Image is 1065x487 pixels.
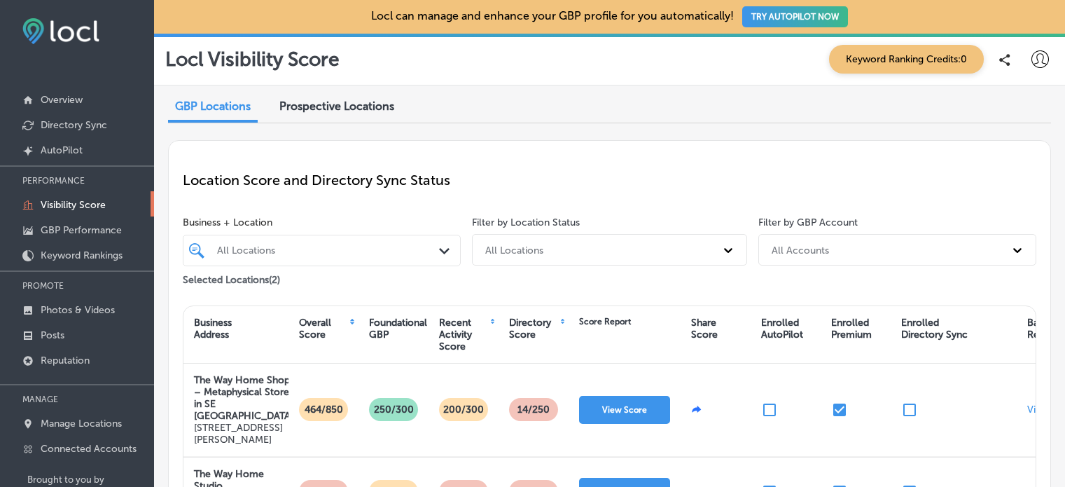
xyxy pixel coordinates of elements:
[41,249,123,261] p: Keyword Rankings
[41,144,83,156] p: AutoPilot
[485,244,543,256] div: All Locations
[194,317,232,341] div: Business Address
[41,443,137,455] p: Connected Accounts
[758,217,858,228] label: Filter by GBP Account
[41,304,115,316] p: Photos & Videos
[579,317,631,327] div: Score Report
[509,317,559,341] div: Directory Score
[831,317,872,341] div: Enrolled Premium
[691,317,718,341] div: Share Score
[299,398,349,421] p: 464/850
[512,398,555,421] p: 14 /250
[41,94,83,106] p: Overview
[829,45,984,74] span: Keyword Ranking Credits: 0
[901,317,968,341] div: Enrolled Directory Sync
[217,245,440,256] div: All Locations
[175,100,251,113] span: GBP Locations
[165,48,340,71] p: Locl Visibility Score
[368,398,419,421] p: 250/300
[41,418,122,430] p: Manage Locations
[194,374,293,422] strong: The Way Home Shop – Metaphysical Store in SE [GEOGRAPHIC_DATA]
[279,100,394,113] span: Prospective Locations
[194,422,293,446] p: [STREET_ADDRESS][PERSON_NAME]
[22,18,99,44] img: fda3e92497d09a02dc62c9cd864e3231.png
[1027,317,1064,341] div: Baseline Report
[579,396,670,424] button: View Score
[472,217,580,228] label: Filter by Location Status
[439,317,489,352] div: Recent Activity Score
[27,474,154,485] p: Brought to you by
[299,317,348,341] div: Overall Score
[183,172,1036,188] p: Location Score and Directory Sync Status
[41,355,90,366] p: Reputation
[41,199,106,211] p: Visibility Score
[761,317,803,341] div: Enrolled AutoPilot
[183,268,280,286] p: Selected Locations ( 2 )
[742,6,848,27] button: TRY AUTOPILOT NOW
[369,317,427,341] div: Foundational GBP
[41,224,122,236] p: GBP Performance
[772,244,829,256] div: All Accounts
[183,217,461,228] span: Business + Location
[41,119,107,131] p: Directory Sync
[41,329,64,341] p: Posts
[438,398,489,421] p: 200/300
